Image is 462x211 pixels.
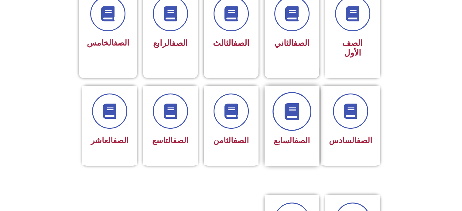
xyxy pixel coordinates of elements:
[172,38,188,48] a: الصف
[113,136,128,145] a: الصف
[342,38,363,58] span: الصف الأول
[114,38,129,47] a: الصف
[91,136,128,145] span: العاشر
[213,136,249,145] span: الثامن
[87,38,129,47] span: الخامس
[173,136,188,145] a: الصف
[293,38,310,48] a: الصف
[152,136,188,145] span: التاسع
[294,136,310,145] a: الصف
[233,38,249,48] a: الصف
[357,136,372,145] a: الصف
[213,38,249,48] span: الثالث
[274,136,310,145] span: السابع
[274,38,310,48] span: الثاني
[329,136,372,145] span: السادس
[153,38,188,48] span: الرابع
[233,136,249,145] a: الصف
